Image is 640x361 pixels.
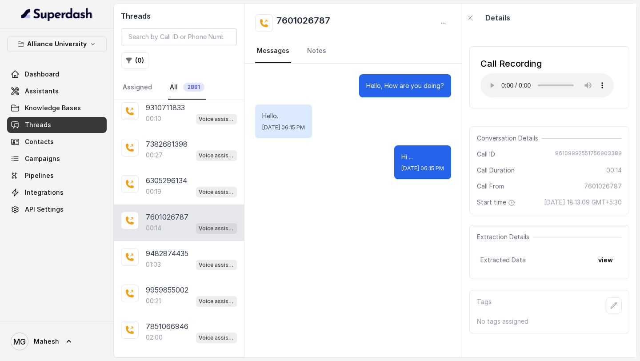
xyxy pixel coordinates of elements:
[255,39,451,63] nav: Tabs
[27,39,87,49] p: Alliance University
[183,83,204,92] span: 2881
[262,124,305,131] span: [DATE] 06:15 PM
[199,261,234,269] p: Voice assistant
[7,36,107,52] button: Alliance University
[477,297,492,313] p: Tags
[480,57,614,70] div: Call Recording
[199,151,234,160] p: Voice assistant
[25,205,64,214] span: API Settings
[477,166,515,175] span: Call Duration
[584,182,622,191] span: 7601026787
[34,337,59,346] span: Mahesh
[146,285,188,295] p: 9959855002
[121,76,154,100] a: Assigned
[477,150,495,159] span: Call ID
[7,100,107,116] a: Knowledge Bases
[199,115,234,124] p: Voice assistant
[168,76,206,100] a: All2881
[146,297,161,305] p: 00:21
[146,260,161,269] p: 01:03
[255,39,291,63] a: Messages
[25,87,59,96] span: Assistants
[146,151,163,160] p: 00:27
[21,7,93,21] img: light.svg
[555,150,622,159] span: 96109992551756903389
[25,70,59,79] span: Dashboard
[7,66,107,82] a: Dashboard
[199,224,234,233] p: Voice assistant
[544,198,622,207] span: [DATE] 18:13:09 GMT+5:30
[480,256,526,265] span: Extracted Data
[25,137,54,146] span: Contacts
[199,333,234,342] p: Voice assistant
[146,187,161,196] p: 00:19
[121,11,237,21] h2: Threads
[199,297,234,306] p: Voice assistant
[146,321,188,332] p: 7851066946
[121,52,149,68] button: (0)
[121,28,237,45] input: Search by Call ID or Phone Number
[25,188,64,197] span: Integrations
[199,188,234,197] p: Voice assistant
[146,224,161,233] p: 00:14
[7,329,107,354] a: Mahesh
[146,102,185,113] p: 9310711833
[7,168,107,184] a: Pipelines
[485,12,510,23] p: Details
[25,171,54,180] span: Pipelines
[401,152,444,161] p: Hi ...
[477,233,533,241] span: Extraction Details
[593,252,618,268] button: view
[401,165,444,172] span: [DATE] 06:15 PM
[7,201,107,217] a: API Settings
[276,14,330,32] h2: 7601026787
[7,185,107,201] a: Integrations
[606,166,622,175] span: 00:14
[477,182,504,191] span: Call From
[25,104,81,112] span: Knowledge Bases
[146,212,188,222] p: 7601026787
[25,154,60,163] span: Campaigns
[480,73,614,97] audio: Your browser does not support the audio element.
[477,198,517,207] span: Start time
[262,112,305,120] p: Hello.
[146,114,161,123] p: 00:10
[305,39,328,63] a: Notes
[366,81,444,90] p: Hello, How are you doing?
[477,317,622,326] p: No tags assigned
[7,117,107,133] a: Threads
[7,151,107,167] a: Campaigns
[477,134,542,143] span: Conversation Details
[7,83,107,99] a: Assistants
[121,76,237,100] nav: Tabs
[7,134,107,150] a: Contacts
[146,139,188,149] p: 7382681398
[25,120,51,129] span: Threads
[146,248,188,259] p: 9482874435
[13,337,26,346] text: MG
[146,175,187,186] p: 6305296134
[146,333,163,342] p: 02:00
